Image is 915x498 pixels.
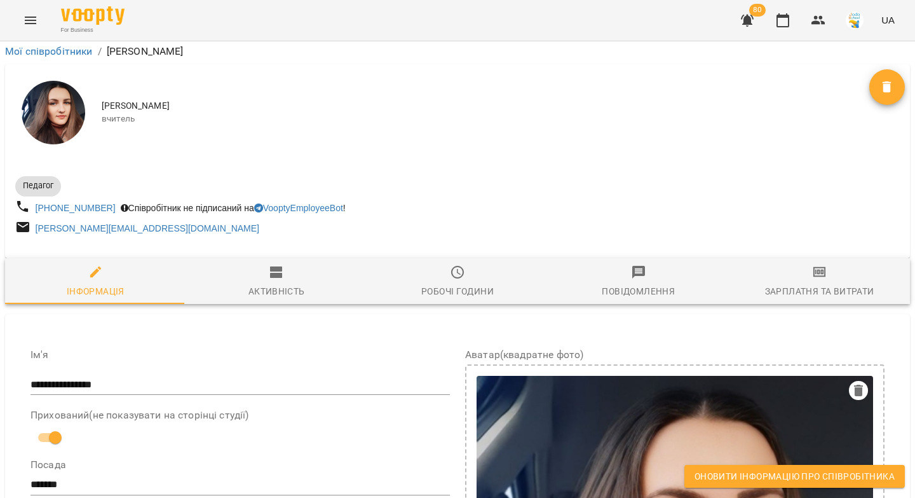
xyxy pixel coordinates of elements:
[254,203,343,213] a: VooptyEmployeeBot
[749,4,766,17] span: 80
[5,44,910,59] nav: breadcrumb
[102,113,869,125] span: вчитель
[30,350,450,360] label: Ім'я
[684,465,905,488] button: Оновити інформацію про співробітника
[15,5,46,36] button: Menu
[15,180,61,191] span: Педагог
[846,11,864,29] img: 38072b7c2e4bcea27148e267c0c485b2.jpg
[248,284,305,299] div: Активність
[421,284,494,299] div: Робочі години
[881,13,895,27] span: UA
[98,44,102,59] li: /
[36,203,116,213] a: [PHONE_NUMBER]
[465,350,884,360] label: Аватар(квадратне фото)
[107,44,184,59] p: [PERSON_NAME]
[22,81,85,144] img: Наталя Христоєва
[869,69,905,105] button: Видалити
[61,6,125,25] img: Voopty Logo
[5,45,93,57] a: Мої співробітники
[61,26,125,34] span: For Business
[876,8,900,32] button: UA
[118,199,348,217] div: Співробітник не підписаний на !
[602,284,675,299] div: Повідомлення
[695,469,895,484] span: Оновити інформацію про співробітника
[30,460,450,470] label: Посада
[67,284,125,299] div: Інформація
[765,284,874,299] div: Зарплатня та Витрати
[30,410,450,420] label: Прихований(не показувати на сторінці студії)
[36,223,259,233] a: [PERSON_NAME][EMAIL_ADDRESS][DOMAIN_NAME]
[102,100,869,113] span: [PERSON_NAME]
